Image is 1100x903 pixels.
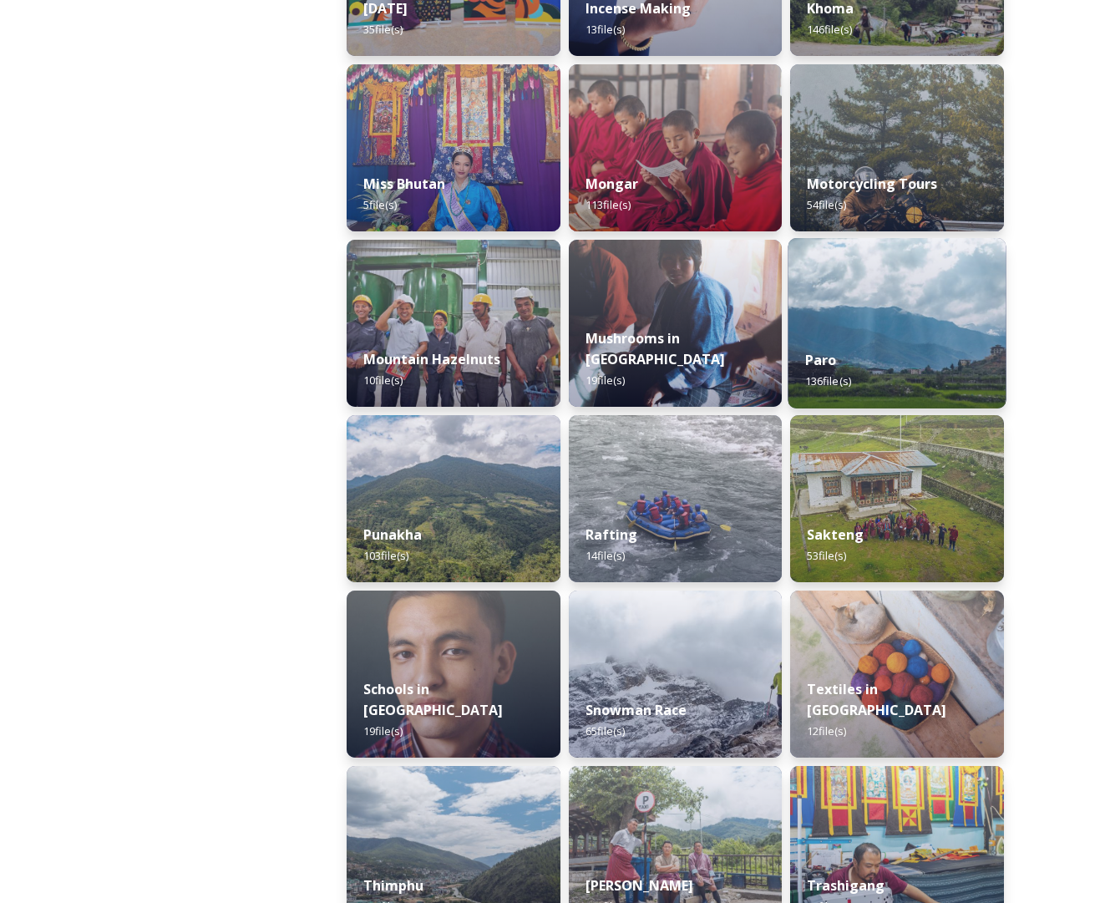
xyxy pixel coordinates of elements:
strong: Mountain Hazelnuts [363,350,500,368]
span: 136 file(s) [805,373,851,388]
img: f73f969a-3aba-4d6d-a863-38e7472ec6b1.JPG [569,415,783,582]
span: 146 file(s) [807,22,852,37]
span: 13 file(s) [585,22,625,37]
strong: Trashigang [807,876,885,895]
span: 5 file(s) [363,197,397,212]
span: 53 file(s) [807,548,846,563]
img: 2022-10-01%252012.59.42.jpg [347,415,560,582]
strong: Rafting [585,525,637,544]
span: 103 file(s) [363,548,408,563]
strong: Sakteng [807,525,864,544]
strong: Thimphu [363,876,423,895]
img: WattBryan-20170720-0740-P50.jpg [347,240,560,407]
strong: Schools in [GEOGRAPHIC_DATA] [363,680,503,719]
span: 19 file(s) [363,723,403,738]
strong: Punakha [363,525,422,544]
strong: Mongar [585,175,638,193]
strong: [PERSON_NAME] [585,876,693,895]
strong: Snowman Race [585,701,687,719]
span: 10 file(s) [363,373,403,388]
img: _SCH9806.jpg [790,591,1004,758]
span: 19 file(s) [585,373,625,388]
img: Mongar%2520and%2520Dametshi%2520110723%2520by%2520Amp%2520Sripimanwat-9.jpg [569,64,783,231]
img: By%2520Leewang%2520Tobgay%252C%2520President%252C%2520The%2520Badgers%2520Motorcycle%2520Club%252... [790,64,1004,231]
span: 35 file(s) [363,22,403,37]
img: Paro%2520050723%2520by%2520Amp%2520Sripimanwat-20.jpg [788,238,1006,408]
img: _SCH7798.jpg [569,240,783,407]
strong: Textiles in [GEOGRAPHIC_DATA] [807,680,946,719]
span: 113 file(s) [585,197,631,212]
strong: Motorcycling Tours [807,175,937,193]
strong: Miss Bhutan [363,175,445,193]
span: 12 file(s) [807,723,846,738]
img: _SCH2151_FINAL_RGB.jpg [347,591,560,758]
span: 14 file(s) [585,548,625,563]
strong: Mushrooms in [GEOGRAPHIC_DATA] [585,329,725,368]
img: Miss%2520Bhutan%2520Tashi%2520Choden%25205.jpg [347,64,560,231]
span: 65 file(s) [585,723,625,738]
span: 54 file(s) [807,197,846,212]
img: Snowman%2520Race41.jpg [569,591,783,758]
img: Sakteng%2520070723%2520by%2520Nantawat-5.jpg [790,415,1004,582]
strong: Paro [805,351,837,369]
